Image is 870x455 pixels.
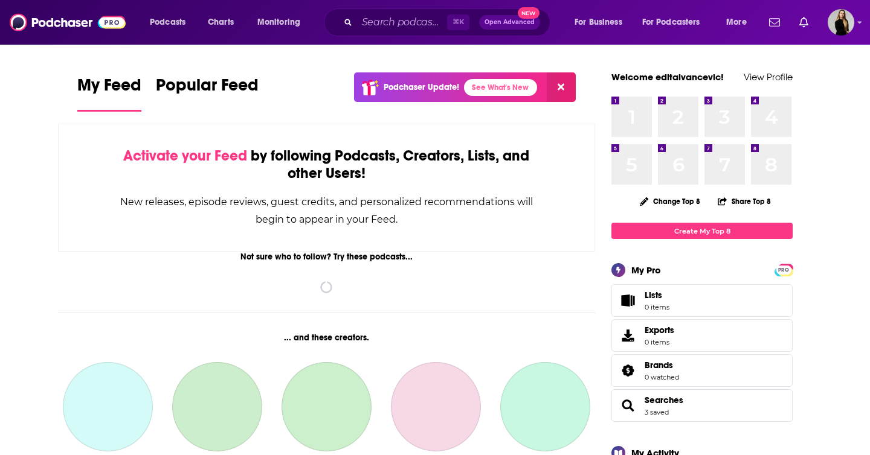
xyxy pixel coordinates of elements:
span: Exports [645,325,674,336]
button: Open AdvancedNew [479,15,540,30]
div: My Pro [631,264,661,276]
button: Show profile menu [828,9,854,36]
a: Femi Abebefe [500,362,590,451]
a: Wes Reynolds [282,362,371,451]
button: open menu [566,13,637,32]
span: Brands [611,354,793,387]
a: 3 saved [645,408,669,416]
a: John Calvin Batchelor [63,362,152,451]
a: Sam Vecenie [172,362,262,451]
span: Charts [208,14,234,31]
a: Show notifications dropdown [764,12,785,33]
span: Lists [645,290,662,301]
a: My Feed [77,75,141,112]
div: Not sure who to follow? Try these podcasts... [58,252,595,262]
span: My Feed [77,75,141,103]
span: Lists [645,290,669,301]
div: Search podcasts, credits, & more... [335,8,562,36]
a: View Profile [744,71,793,83]
a: Brands [616,362,640,379]
a: Lists [611,284,793,317]
div: ... and these creators. [58,332,595,343]
a: See What's New [464,79,537,96]
span: Open Advanced [485,19,535,25]
a: Welcome editaivancevic! [611,71,724,83]
span: For Podcasters [642,14,700,31]
span: PRO [776,266,791,275]
a: Create My Top 8 [611,223,793,239]
div: by following Podcasts, Creators, Lists, and other Users! [119,147,534,182]
span: Brands [645,360,673,371]
button: open menu [249,13,316,32]
span: Exports [616,327,640,344]
span: Logged in as editaivancevic [828,9,854,36]
span: Searches [611,389,793,422]
span: Popular Feed [156,75,259,103]
div: New releases, episode reviews, guest credits, and personalized recommendations will begin to appe... [119,193,534,228]
span: More [726,14,747,31]
span: Lists [616,292,640,309]
span: 0 items [645,303,669,311]
button: open menu [141,13,201,32]
a: Dave Ross [391,362,480,451]
span: Podcasts [150,14,185,31]
span: Monitoring [257,14,300,31]
button: Share Top 8 [717,189,772,213]
a: Searches [616,397,640,414]
span: For Business [575,14,622,31]
a: Popular Feed [156,75,259,112]
span: 0 items [645,338,674,346]
a: Brands [645,360,679,371]
span: Activate your Feed [123,147,247,165]
img: User Profile [828,9,854,36]
a: Searches [645,395,683,406]
a: Show notifications dropdown [794,12,813,33]
button: Change Top 8 [633,194,707,209]
img: Podchaser - Follow, Share and Rate Podcasts [10,11,126,34]
a: Exports [611,319,793,352]
span: ⌘ K [447,14,469,30]
p: Podchaser Update! [384,82,459,92]
button: open menu [718,13,762,32]
input: Search podcasts, credits, & more... [357,13,447,32]
a: Charts [200,13,241,32]
span: New [518,7,540,19]
button: open menu [634,13,718,32]
a: PRO [776,265,791,274]
a: 0 watched [645,373,679,381]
